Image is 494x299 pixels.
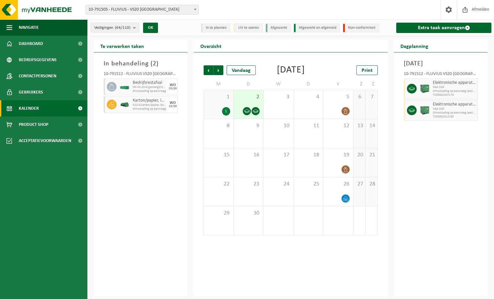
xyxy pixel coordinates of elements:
div: 03/09 [169,87,177,90]
li: Afgewerkt en afgemeld [294,24,340,32]
span: HK-XC-20-G gemengd bedrijfsafval [133,85,166,89]
span: 22 [207,181,230,188]
h3: [DATE] [404,59,478,69]
li: Uit te voeren [233,24,263,32]
li: In te plannen [201,24,230,32]
button: OK [143,23,158,33]
span: 3 [267,94,290,101]
div: WO [170,101,176,105]
span: Vestigingen [94,23,130,33]
img: HK-XK-22-GN-00 [120,102,129,107]
span: 10-791505 - FLUVIUS - VS20 ANTWERPEN [86,5,198,14]
span: Volgende [214,65,223,75]
span: Bedrijfsrestafval [133,80,166,85]
span: Omwisseling op aanvraag [133,107,166,111]
span: Product Shop [19,116,48,133]
td: Z [365,78,378,90]
span: 1 [207,94,230,101]
span: 14 [369,122,374,129]
span: 28 [369,181,374,188]
iframe: chat widget [3,285,108,299]
span: 30 [237,210,260,217]
td: M [204,78,234,90]
span: 12 [327,122,350,129]
span: 8 [207,122,230,129]
li: Non-conformiteit [343,24,379,32]
span: 10-791505 - FLUVIUS - VS20 ANTWERPEN [85,5,199,15]
button: Vestigingen(64/110) [91,23,139,32]
a: Print [356,65,378,75]
span: T250002207170 [433,93,476,97]
span: 19 [327,151,350,159]
img: PB-HB-1400-HPE-GN-01 [420,84,430,94]
div: 03/09 [169,105,177,108]
span: 2 [153,61,156,67]
td: D [294,78,324,90]
span: Omwisseling op aanvraag [133,89,166,93]
div: 1 [222,107,230,116]
div: WO [170,83,176,87]
span: K22-G karton/papier, los (bedrijven) [133,103,166,107]
a: Extra taak aanvragen [396,23,491,33]
span: KGA Colli [433,107,476,111]
span: 2 [237,94,260,101]
h3: In behandeling ( ) [104,59,178,69]
span: 7 [369,94,374,101]
span: Acceptatievoorwaarden [19,133,71,149]
span: 17 [267,151,290,159]
div: 10-791512 - FLUVIUS VS20 [GEOGRAPHIC_DATA]/MAGAZIJN, KLANTENKANTOOR EN INFRA - DEURNE [404,72,478,78]
span: Elektronische apparatuur - overige (OVE) [433,80,476,85]
span: 4 [297,94,320,101]
span: 15 [207,151,230,159]
count: (64/110) [115,26,130,30]
span: Print [362,68,373,73]
td: D [234,78,264,90]
div: 10-791512 - FLUVIUS VS20 [GEOGRAPHIC_DATA]/MAGAZIJN, KLANTENKANTOOR EN INFRA - DEURNE [104,72,178,78]
span: 24 [267,181,290,188]
span: 20 [357,151,362,159]
img: PB-HB-1400-HPE-GN-01 [420,105,430,115]
span: Karton/papier, los (bedrijven) [133,98,166,103]
li: Afgewerkt [266,24,291,32]
span: 23 [237,181,260,188]
span: 11 [297,122,320,129]
span: 21 [369,151,374,159]
span: 6 [357,94,362,101]
span: KGA Colli [433,85,476,89]
span: Elektronische apparatuur - overige (OVE) [433,102,476,107]
h2: Dagplanning [394,39,435,52]
span: 13 [357,122,362,129]
span: Vorige [204,65,213,75]
span: 25 [297,181,320,188]
div: Vandaag [227,65,256,75]
td: V [323,78,354,90]
span: Gebruikers [19,84,43,100]
span: 5 [327,94,350,101]
span: 10 [267,122,290,129]
h2: Overzicht [194,39,228,52]
span: 29 [207,210,230,217]
td: Z [354,78,366,90]
span: Dashboard [19,36,43,52]
img: HK-XC-20-GN-00 [120,84,129,89]
span: 26 [327,181,350,188]
td: W [264,78,294,90]
span: 27 [357,181,362,188]
div: [DATE] [277,65,305,75]
span: 16 [237,151,260,159]
span: Contactpersonen [19,68,56,84]
span: Omwisseling op aanvraag (excl. voorrijkost) [433,111,476,115]
span: T250002312745 [433,115,476,119]
span: Omwisseling op aanvraag (excl. voorrijkost) [433,89,476,93]
h2: Te verwerken taken [94,39,151,52]
span: 9 [237,122,260,129]
span: Kalender [19,100,39,116]
span: Bedrijfsgegevens [19,52,57,68]
span: 18 [297,151,320,159]
span: Navigatie [19,19,39,36]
